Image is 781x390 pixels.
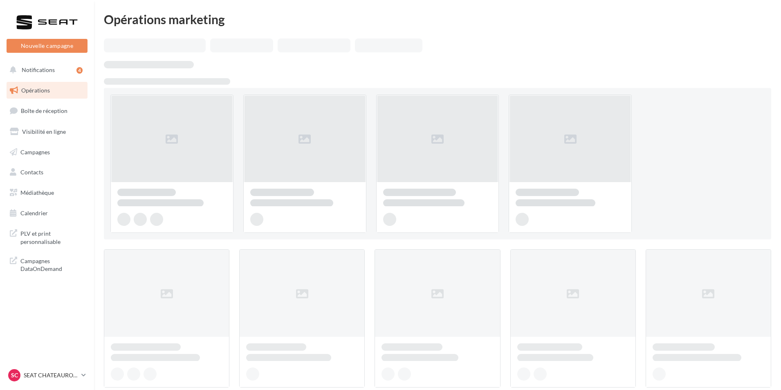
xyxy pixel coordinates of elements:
span: Campagnes [20,148,50,155]
a: Campagnes DataOnDemand [5,252,89,276]
span: Calendrier [20,210,48,216]
span: Contacts [20,169,43,176]
div: 4 [76,67,83,74]
span: SC [11,371,18,379]
a: Visibilité en ligne [5,123,89,140]
div: Opérations marketing [104,13,771,25]
a: Contacts [5,164,89,181]
a: Médiathèque [5,184,89,201]
a: Calendrier [5,205,89,222]
a: Opérations [5,82,89,99]
a: SC SEAT CHATEAUROUX [7,367,88,383]
a: Boîte de réception [5,102,89,119]
button: Nouvelle campagne [7,39,88,53]
p: SEAT CHATEAUROUX [24,371,78,379]
a: PLV et print personnalisable [5,225,89,249]
span: Visibilité en ligne [22,128,66,135]
span: Médiathèque [20,189,54,196]
span: PLV et print personnalisable [20,228,84,246]
span: Opérations [21,87,50,94]
span: Notifications [22,66,55,73]
span: Boîte de réception [21,107,67,114]
span: Campagnes DataOnDemand [20,255,84,273]
button: Notifications 4 [5,61,86,79]
a: Campagnes [5,144,89,161]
